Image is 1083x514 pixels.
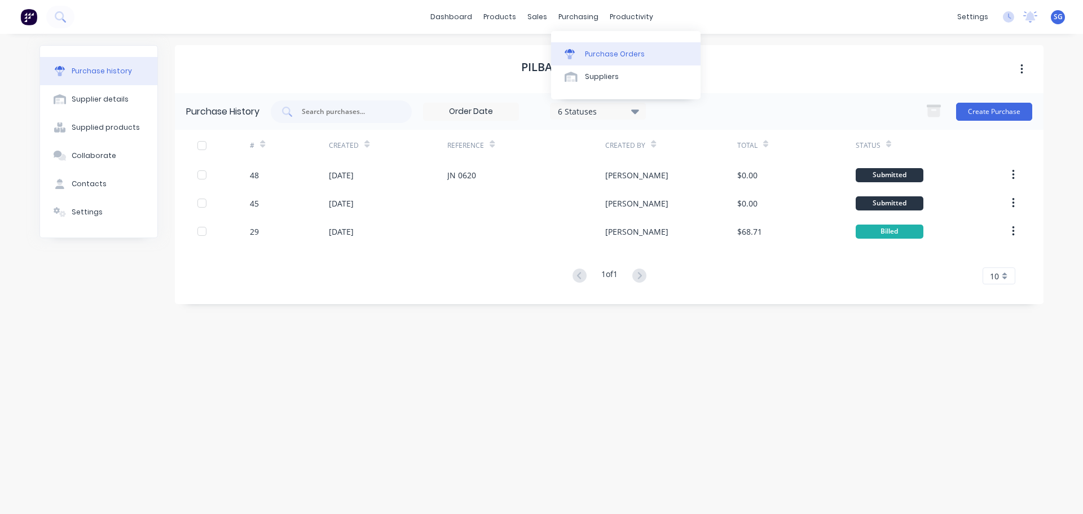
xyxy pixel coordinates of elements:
div: Purchase History [186,105,259,118]
img: Factory [20,8,37,25]
div: [PERSON_NAME] [605,226,668,238]
div: Total [737,140,758,151]
div: [DATE] [329,169,354,181]
div: $68.71 [737,226,762,238]
div: Purchase Orders [585,49,645,59]
div: [DATE] [329,226,354,238]
div: 1 of 1 [601,268,618,284]
div: Purchase history [72,66,132,76]
span: SG [1054,12,1063,22]
div: 48 [250,169,259,181]
div: Settings [72,207,103,217]
input: Search purchases... [301,106,394,117]
div: $0.00 [737,197,758,209]
span: 10 [990,270,999,282]
div: 45 [250,197,259,209]
div: sales [522,8,553,25]
div: [PERSON_NAME] [605,197,668,209]
div: Supplier details [72,94,129,104]
div: [PERSON_NAME] [605,169,668,181]
button: Purchase history [40,57,157,85]
button: Settings [40,198,157,226]
div: 29 [250,226,259,238]
button: Create Purchase [956,103,1032,121]
a: Purchase Orders [551,42,701,65]
div: productivity [604,8,659,25]
button: Collaborate [40,142,157,170]
div: $0.00 [737,169,758,181]
div: Contacts [72,179,107,189]
a: dashboard [425,8,478,25]
div: [DATE] [329,197,354,209]
div: Reference [447,140,484,151]
div: Created [329,140,359,151]
div: settings [952,8,994,25]
div: products [478,8,522,25]
div: # [250,140,254,151]
div: Submitted [856,196,923,210]
button: Supplied products [40,113,157,142]
button: Contacts [40,170,157,198]
div: 6 Statuses [558,105,639,117]
input: Order Date [424,103,518,120]
button: Supplier details [40,85,157,113]
div: Suppliers [585,72,619,82]
a: Suppliers [551,65,701,88]
div: Created By [605,140,645,151]
div: Supplied products [72,122,140,133]
div: JN 0620 [447,169,476,181]
div: Billed [856,225,923,239]
div: purchasing [553,8,604,25]
div: Submitted [856,168,923,182]
div: Collaborate [72,151,116,161]
div: Status [856,140,881,151]
h1: Pilbara Tools and Fasteners [521,60,698,74]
